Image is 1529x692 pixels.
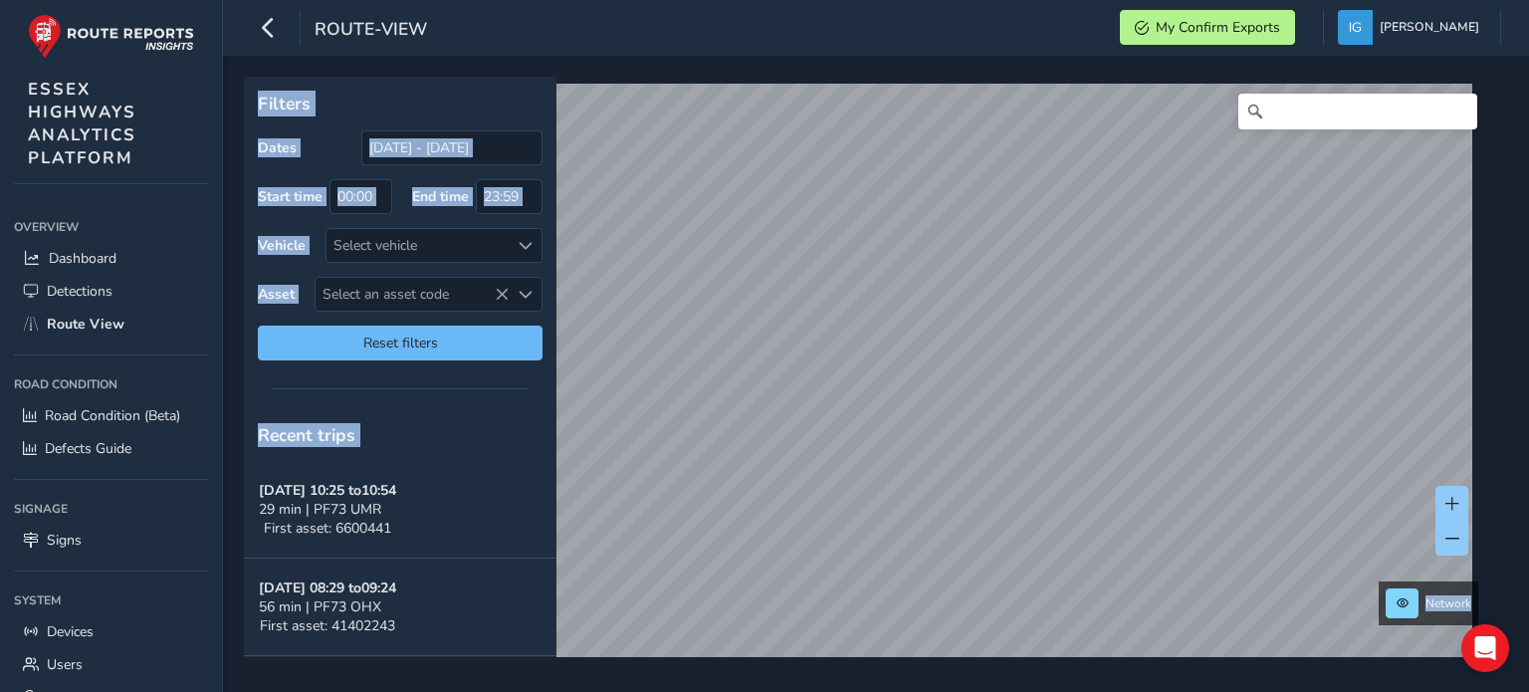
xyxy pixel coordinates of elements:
button: My Confirm Exports [1120,10,1295,45]
div: Select vehicle [327,229,509,262]
strong: [DATE] 10:25 to 10:54 [259,481,396,500]
a: Defects Guide [14,432,208,465]
canvas: Map [251,84,1472,680]
div: Select an asset code [509,278,542,311]
a: Users [14,648,208,681]
span: [PERSON_NAME] [1380,10,1479,45]
span: route-view [315,17,427,45]
span: Devices [47,622,94,641]
span: Defects Guide [45,439,131,458]
div: System [14,585,208,615]
span: Road Condition (Beta) [45,406,180,425]
span: First asset: 41402243 [260,616,395,635]
div: Road Condition [14,369,208,399]
label: Start time [258,187,323,206]
button: [DATE] 08:29 to09:2456 min | PF73 OHXFirst asset: 41402243 [244,559,556,656]
button: Reset filters [258,326,543,360]
label: Dates [258,138,297,157]
span: First asset: 6600441 [264,519,391,538]
span: Network [1425,595,1471,611]
span: Route View [47,315,124,334]
span: Dashboard [49,249,116,268]
strong: [DATE] 08:29 to 09:24 [259,578,396,597]
label: Asset [258,285,295,304]
span: My Confirm Exports [1156,18,1280,37]
span: Detections [47,282,112,301]
img: diamond-layout [1338,10,1373,45]
div: Signage [14,494,208,524]
span: Signs [47,531,82,550]
div: Overview [14,212,208,242]
a: Dashboard [14,242,208,275]
span: Users [47,655,83,674]
span: ESSEX HIGHWAYS ANALYTICS PLATFORM [28,78,136,169]
a: Devices [14,615,208,648]
span: Recent trips [258,423,355,447]
a: Detections [14,275,208,308]
a: Signs [14,524,208,557]
p: Filters [258,91,543,116]
span: Select an asset code [316,278,509,311]
span: 29 min | PF73 UMR [259,500,381,519]
span: 56 min | PF73 OHX [259,597,381,616]
label: End time [412,187,469,206]
img: rr logo [28,14,194,59]
div: Open Intercom Messenger [1461,624,1509,672]
input: Search [1238,94,1477,129]
button: [DATE] 10:25 to10:5429 min | PF73 UMRFirst asset: 6600441 [244,461,556,559]
button: [PERSON_NAME] [1338,10,1486,45]
a: Road Condition (Beta) [14,399,208,432]
a: Route View [14,308,208,341]
span: Reset filters [273,334,528,352]
label: Vehicle [258,236,306,255]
